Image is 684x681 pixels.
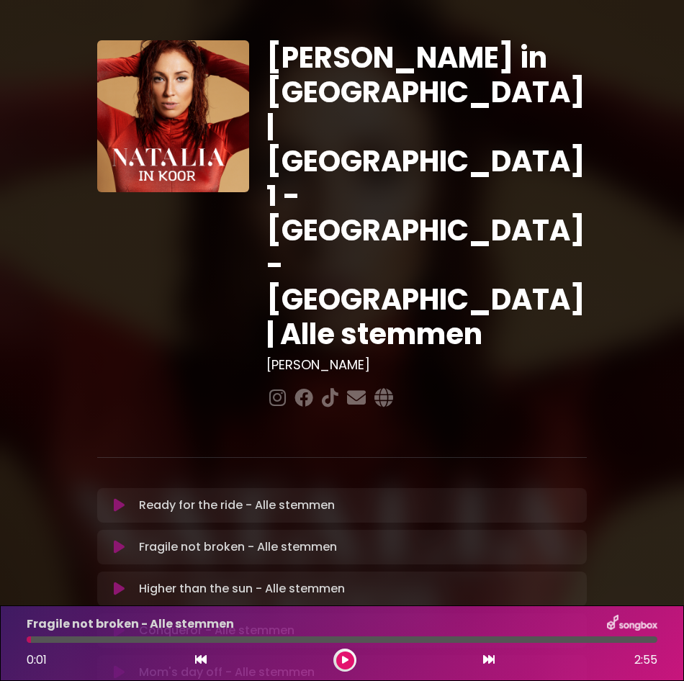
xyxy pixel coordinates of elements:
[266,357,587,373] h3: [PERSON_NAME]
[634,651,657,669] span: 2:55
[139,580,345,597] p: Higher than the sun - Alle stemmen
[139,497,335,514] p: Ready for the ride - Alle stemmen
[266,40,587,351] h1: [PERSON_NAME] in [GEOGRAPHIC_DATA] | [GEOGRAPHIC_DATA] 1 - [GEOGRAPHIC_DATA] - [GEOGRAPHIC_DATA] ...
[139,538,337,556] p: Fragile not broken - Alle stemmen
[27,651,47,668] span: 0:01
[607,615,657,633] img: songbox-logo-white.png
[27,615,234,633] p: Fragile not broken - Alle stemmen
[97,40,249,192] img: YTVS25JmS9CLUqXqkEhs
